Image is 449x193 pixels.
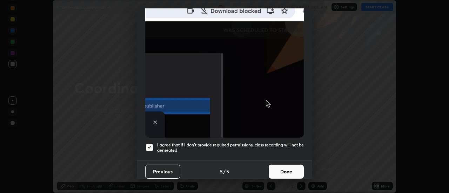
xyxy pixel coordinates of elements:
[145,165,180,179] button: Previous
[269,165,304,179] button: Done
[223,168,226,175] h4: /
[226,168,229,175] h4: 5
[157,142,304,153] h5: I agree that if I don't provide required permissions, class recording will not be generated
[220,168,223,175] h4: 5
